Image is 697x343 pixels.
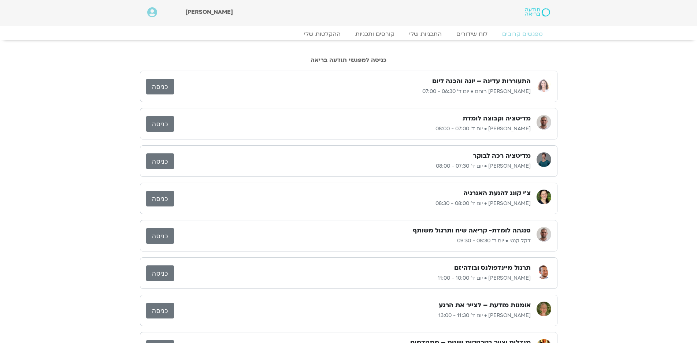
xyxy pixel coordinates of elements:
h3: מדיטציה וקבוצה לומדת [463,114,531,123]
img: דקל קנטי [537,115,551,130]
img: רון כהנא [537,264,551,279]
p: דקל קנטי • יום ד׳ 08:30 - 09:30 [174,236,531,245]
img: רונית מלכין [537,190,551,204]
a: כניסה [146,303,174,318]
h3: התעוררות עדינה – יוגה והכנה ליום [432,77,531,86]
nav: Menu [147,30,550,38]
h3: תרגול מיינדפולנס ובודהיזם [454,264,531,272]
img: אורי דאובר [537,152,551,167]
a: כניסה [146,228,174,244]
a: כניסה [146,116,174,132]
a: קורסים ותכניות [348,30,402,38]
a: כניסה [146,79,174,94]
p: [PERSON_NAME] • יום ד׳ 07:00 - 08:00 [174,124,531,133]
img: אורנה סמלסון רוחם [537,78,551,92]
a: כניסה [146,153,174,169]
a: לוח שידורים [449,30,495,38]
p: [PERSON_NAME] • יום ד׳ 07:30 - 08:00 [174,162,531,171]
a: ההקלטות שלי [297,30,348,38]
p: [PERSON_NAME] • יום ד׳ 11:30 - 13:00 [174,311,531,320]
p: [PERSON_NAME] רוחם • יום ד׳ 06:30 - 07:00 [174,87,531,96]
p: [PERSON_NAME] • יום ד׳ 08:00 - 08:30 [174,199,531,208]
h3: אומנות מודעת – לצייר את הרגע [439,301,531,310]
a: התכניות שלי [402,30,449,38]
a: כניסה [146,265,174,281]
p: [PERSON_NAME] • יום ד׳ 10:00 - 11:00 [174,274,531,283]
img: דקל קנטי [537,227,551,242]
h3: מדיטציה רכה לבוקר [473,152,531,160]
h3: סנגהה לומדת- קריאה שיח ותרגול משותף [413,226,531,235]
h3: צ'י קונג להנעת האנרגיה [463,189,531,198]
img: דורית טייכמן [537,302,551,316]
h2: כניסה למפגשי תודעה בריאה [140,57,557,63]
span: [PERSON_NAME] [185,8,233,16]
a: כניסה [146,191,174,206]
a: מפגשים קרובים [495,30,550,38]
